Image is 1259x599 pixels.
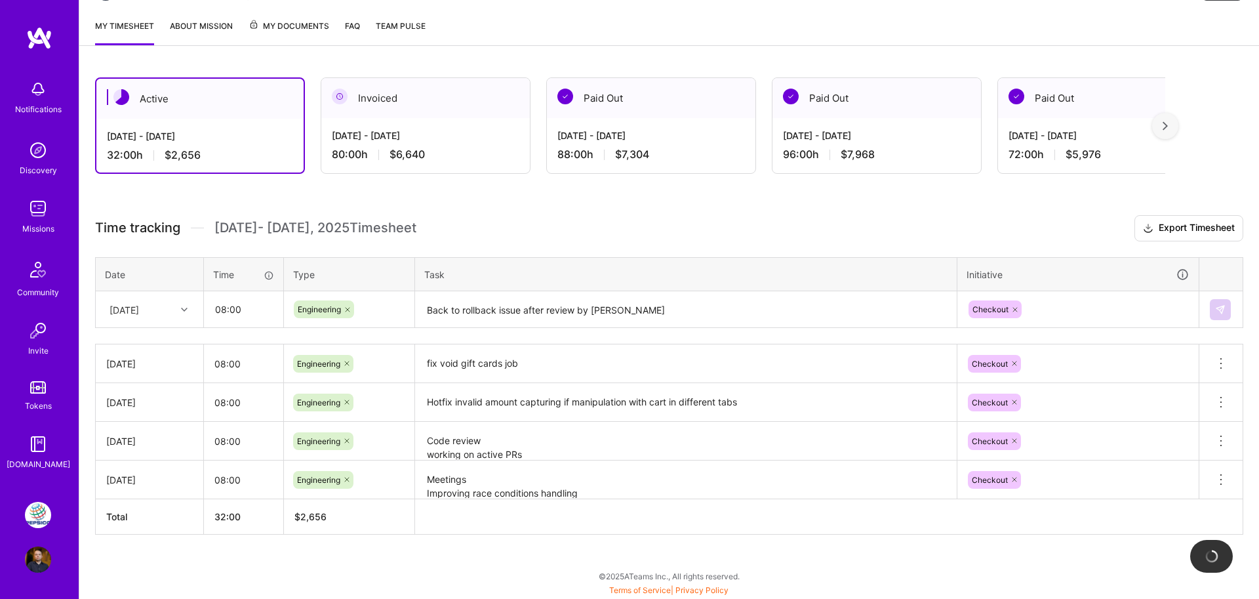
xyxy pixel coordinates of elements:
span: Checkout [972,398,1008,407]
span: [DATE] - [DATE] , 2025 Timesheet [214,220,416,236]
div: 96:00 h [783,148,970,161]
img: Invoiced [332,89,348,104]
span: My Documents [249,19,329,33]
a: About Mission [170,19,233,45]
th: Type [284,257,415,291]
th: Total [96,499,204,535]
div: 80:00 h [332,148,519,161]
img: Submit [1215,304,1226,315]
span: Engineering [297,359,340,369]
div: [DATE] - [DATE] [557,129,745,142]
span: Engineering [298,304,341,314]
div: [DATE] - [DATE] [332,129,519,142]
span: Checkout [972,359,1008,369]
img: Paid Out [783,89,799,104]
span: $2,656 [165,148,201,162]
div: Tokens [25,399,52,413]
span: Engineering [297,398,340,407]
div: Invoiced [321,78,530,118]
input: HH:MM [205,292,283,327]
img: PepsiCo: SodaStream Intl. 2024 AOP [25,502,51,528]
div: [DATE] - [DATE] [107,129,293,143]
img: right [1163,121,1168,131]
div: © 2025 ATeams Inc., All rights reserved. [79,560,1259,592]
input: HH:MM [204,463,283,497]
a: My Documents [249,19,329,45]
span: Checkout [972,475,1008,485]
div: [DATE] [106,434,193,448]
i: icon Download [1143,222,1153,236]
div: 72:00 h [1009,148,1196,161]
span: $ 2,656 [294,511,327,522]
th: Task [415,257,957,291]
th: Date [96,257,204,291]
div: Time [213,268,274,281]
span: $7,304 [615,148,649,161]
span: | [609,585,729,595]
span: Engineering [297,436,340,446]
div: Active [96,79,304,119]
textarea: fix void gift cards job [416,346,955,382]
div: [DATE] - [DATE] [783,129,970,142]
a: User Avatar [22,547,54,573]
button: Export Timesheet [1134,215,1243,241]
div: [DOMAIN_NAME] [7,457,70,471]
img: tokens [30,381,46,394]
img: Paid Out [1009,89,1024,104]
textarea: Code review working on active PRs [416,423,955,459]
img: Active [113,89,129,105]
a: Team Pulse [376,19,426,45]
input: HH:MM [204,385,283,420]
textarea: Meetings Improving race conditions handling [416,462,955,498]
img: guide book [25,431,51,457]
div: Discovery [20,163,57,177]
a: Privacy Policy [675,585,729,595]
a: FAQ [345,19,360,45]
a: PepsiCo: SodaStream Intl. 2024 AOP [22,502,54,528]
i: icon Chevron [181,306,188,313]
img: logo [26,26,52,50]
div: null [1210,299,1232,320]
div: [DATE] - [DATE] [1009,129,1196,142]
div: Initiative [967,267,1189,282]
span: Team Pulse [376,21,426,31]
span: Engineering [297,475,340,485]
div: Paid Out [998,78,1207,118]
img: discovery [25,137,51,163]
div: Paid Out [547,78,755,118]
img: teamwork [25,196,51,222]
textarea: Back to rollback issue after review by [PERSON_NAME] [416,293,955,327]
input: HH:MM [204,424,283,459]
div: [DATE] [106,357,193,371]
img: User Avatar [25,547,51,573]
input: HH:MM [204,346,283,381]
div: [DATE] [110,302,139,316]
img: Invite [25,318,51,344]
div: Community [17,285,59,299]
div: Missions [22,222,54,236]
span: Time tracking [95,220,180,236]
div: [DATE] [106,396,193,409]
span: $7,968 [841,148,875,161]
div: Invite [28,344,49,358]
span: Checkout [972,436,1008,446]
span: $5,976 [1066,148,1101,161]
a: Terms of Service [609,585,671,595]
a: My timesheet [95,19,154,45]
div: Notifications [15,102,62,116]
th: 32:00 [204,499,284,535]
div: Paid Out [772,78,981,118]
div: 32:00 h [107,148,293,162]
img: loading [1205,550,1218,563]
span: Checkout [972,304,1009,314]
div: 88:00 h [557,148,745,161]
img: Paid Out [557,89,573,104]
span: $6,640 [390,148,425,161]
div: [DATE] [106,473,193,487]
img: Community [22,254,54,285]
img: bell [25,76,51,102]
textarea: Hotfix invalid amount capturing if manipulation with cart in different tabs [416,384,955,421]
